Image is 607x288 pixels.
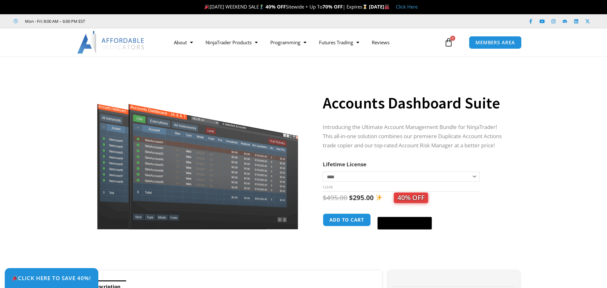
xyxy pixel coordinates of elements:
[376,194,382,201] img: ✨
[384,4,389,9] img: 🏭
[363,4,367,9] img: ⌛
[168,35,199,50] a: About
[203,3,369,10] span: [DATE] WEEKEND SALE Sitewide + Up To | Expires
[323,185,333,189] a: Clear options
[199,35,264,50] a: NinjaTrader Products
[322,3,343,10] strong: 70% OFF
[396,3,418,10] a: Click Here
[12,275,18,281] img: 🎉
[264,35,313,50] a: Programming
[259,4,264,9] img: 🏌️‍♂️
[12,275,91,281] span: Click Here to save 40%!
[435,33,463,52] a: 0
[168,35,443,50] nav: Menu
[349,193,374,202] bdi: 295.00
[94,18,189,24] iframe: Customer reviews powered by Trustpilot
[450,36,455,41] span: 0
[323,193,327,202] span: $
[77,31,145,54] img: LogoAI | Affordable Indicators – NinjaTrader
[376,212,433,215] iframe: Secure express checkout frame
[365,35,396,50] a: Reviews
[323,193,347,202] bdi: 495.00
[266,3,286,10] strong: 40% OFF
[323,235,507,240] iframe: PayPal Message 1
[23,17,85,25] span: Mon - Fri: 8:00 AM – 6:00 PM EST
[205,4,209,9] img: 🎉
[323,161,366,168] label: Lifetime License
[5,268,98,288] a: 🎉Click Here to save 40%!
[369,3,389,10] strong: [DATE]
[394,193,428,203] span: 40% OFF
[475,40,515,45] span: MEMBERS AREA
[349,193,353,202] span: $
[469,36,522,49] a: MEMBERS AREA
[323,92,507,114] h1: Accounts Dashboard Suite
[377,217,432,230] button: Buy with GPay
[323,213,371,226] button: Add to cart
[313,35,365,50] a: Futures Trading
[323,123,507,150] p: Introducing the Ultimate Account Management Bundle for NinjaTrader! This all-in-one solution comb...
